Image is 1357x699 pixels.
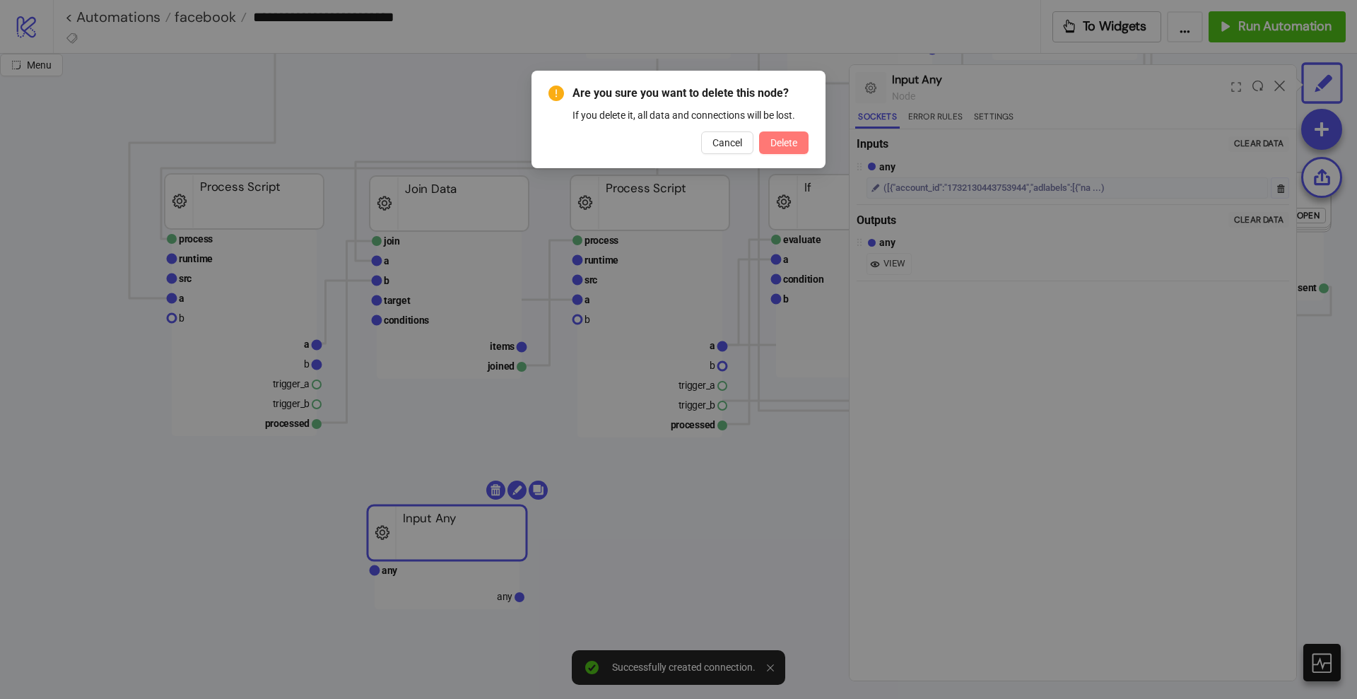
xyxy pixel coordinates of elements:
[572,107,809,123] div: If you delete it, all data and connections will be lost.
[712,137,742,148] span: Cancel
[572,85,809,102] span: Are you sure you want to delete this node?
[701,131,753,154] button: Cancel
[759,131,809,154] button: Delete
[548,86,564,101] span: exclamation-circle
[770,137,797,148] span: Delete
